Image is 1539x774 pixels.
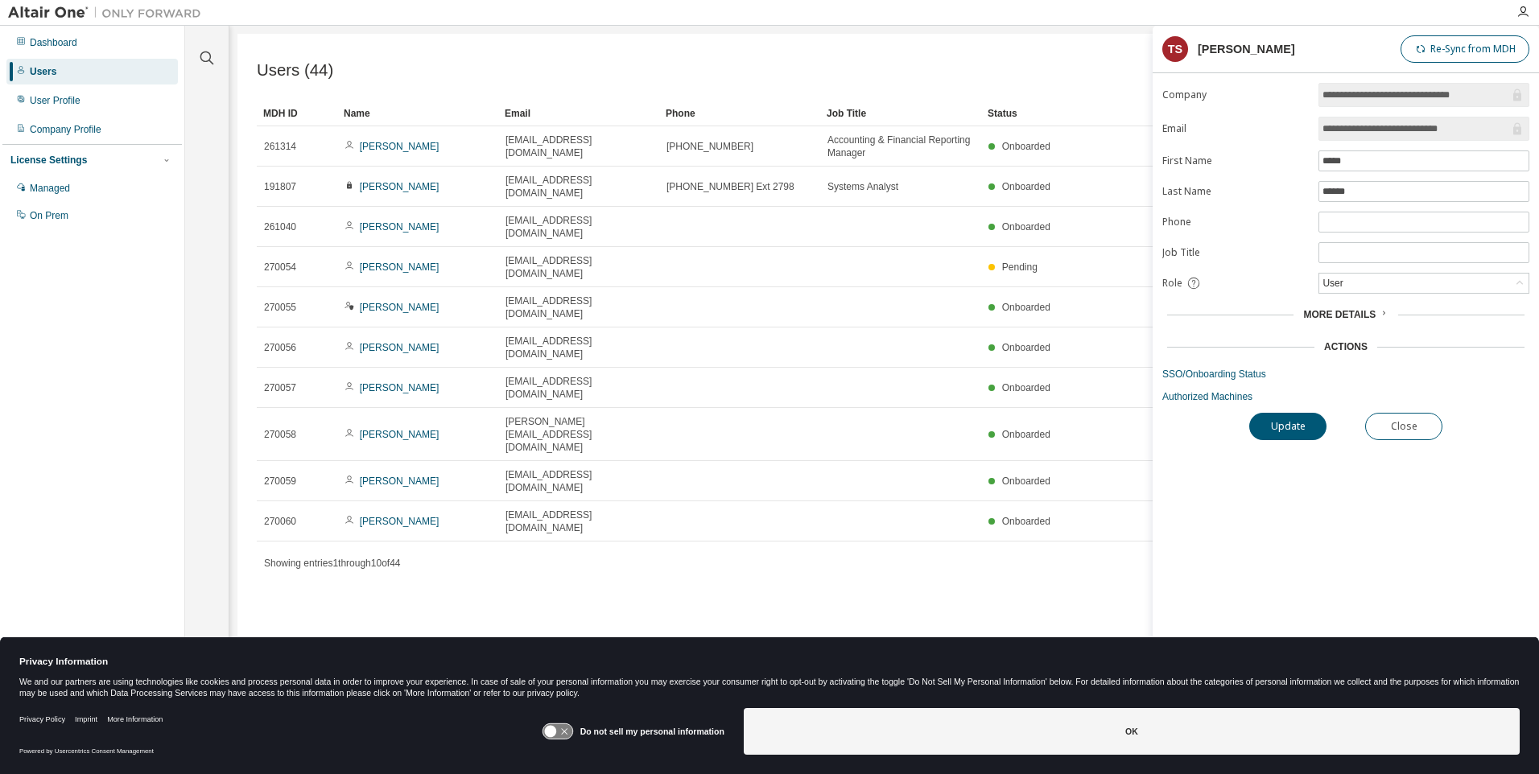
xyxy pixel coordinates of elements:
img: Altair One [8,5,209,21]
span: Showing entries 1 through 10 of 44 [264,558,401,569]
span: Onboarded [1002,141,1050,152]
div: User Profile [30,94,80,107]
span: [EMAIL_ADDRESS][DOMAIN_NAME] [505,335,652,360]
span: [PHONE_NUMBER] [666,140,753,153]
span: Onboarded [1002,221,1050,233]
button: Update [1249,413,1327,440]
span: [EMAIL_ADDRESS][DOMAIN_NAME] [505,134,652,159]
span: [EMAIL_ADDRESS][DOMAIN_NAME] [505,214,652,240]
span: Role [1162,277,1182,290]
span: Users (44) [257,61,333,80]
span: Onboarded [1002,181,1050,192]
div: Dashboard [30,36,77,49]
span: 270060 [264,515,296,528]
div: Users [30,65,56,78]
span: [EMAIL_ADDRESS][DOMAIN_NAME] [505,174,652,200]
label: First Name [1162,154,1309,167]
label: Company [1162,89,1309,101]
button: Re-Sync from MDH [1401,35,1529,63]
a: [PERSON_NAME] [360,302,439,313]
div: Email [505,101,653,126]
a: [PERSON_NAME] [360,141,439,152]
span: [EMAIL_ADDRESS][DOMAIN_NAME] [505,294,652,320]
a: [PERSON_NAME] [360,382,439,393]
span: [EMAIL_ADDRESS][DOMAIN_NAME] [505,508,652,534]
div: Job Title [827,101,975,126]
span: Onboarded [1002,516,1050,527]
a: [PERSON_NAME] [360,181,439,192]
span: Accounting & Financial Reporting Manager [827,134,974,159]
div: On Prem [30,209,68,222]
span: 270055 [264,301,296,314]
span: Onboarded [1002,382,1050,393]
div: TS [1162,36,1188,62]
a: [PERSON_NAME] [360,342,439,353]
span: 270056 [264,341,296,354]
span: 270054 [264,261,296,274]
div: Actions [1324,340,1368,353]
a: [PERSON_NAME] [360,429,439,440]
div: User [1319,274,1529,293]
label: Job Title [1162,246,1309,259]
span: 261314 [264,140,296,153]
span: Onboarded [1002,476,1050,487]
span: Systems Analyst [827,180,898,193]
label: Last Name [1162,185,1309,198]
div: Company Profile [30,123,101,136]
span: Pending [1002,261,1038,273]
div: Name [344,101,492,126]
span: Onboarded [1002,342,1050,353]
label: Email [1162,122,1309,135]
a: [PERSON_NAME] [360,516,439,527]
div: License Settings [10,154,87,167]
a: [PERSON_NAME] [360,476,439,487]
div: Managed [30,182,70,195]
span: 270058 [264,428,296,441]
span: Onboarded [1002,302,1050,313]
span: [EMAIL_ADDRESS][DOMAIN_NAME] [505,375,652,401]
span: [PHONE_NUMBER] Ext 2798 [666,180,794,193]
div: MDH ID [263,101,331,126]
div: User [1320,274,1345,292]
span: [EMAIL_ADDRESS][DOMAIN_NAME] [505,468,652,494]
div: Status [988,101,1428,126]
span: 191807 [264,180,296,193]
label: Phone [1162,216,1309,228]
span: [PERSON_NAME][EMAIL_ADDRESS][DOMAIN_NAME] [505,415,652,454]
span: More Details [1303,309,1376,320]
a: [PERSON_NAME] [360,261,439,273]
span: 261040 [264,220,296,233]
a: SSO/Onboarding Status [1162,368,1529,381]
span: [EMAIL_ADDRESS][DOMAIN_NAME] [505,254,652,280]
span: 270059 [264,475,296,488]
div: [PERSON_NAME] [1198,43,1295,56]
span: 270057 [264,381,296,394]
a: [PERSON_NAME] [360,221,439,233]
button: Close [1365,413,1442,440]
a: Authorized Machines [1162,390,1529,403]
div: Phone [666,101,814,126]
span: Onboarded [1002,429,1050,440]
